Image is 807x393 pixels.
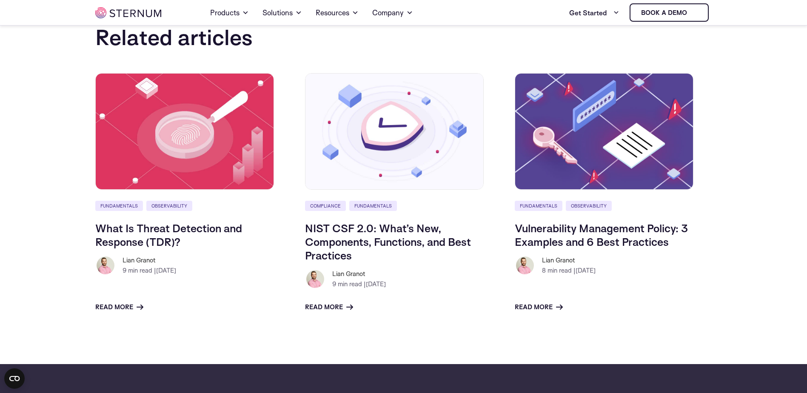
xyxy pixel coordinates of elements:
[95,302,143,312] a: Read more
[95,221,242,248] a: What Is Threat Detection and Response (TDR)?
[95,25,712,49] h2: Related articles
[305,221,471,262] a: NIST CSF 2.0: What’s New, Components, Functions, and Best Practices
[515,255,535,276] img: Lian Granot
[515,201,562,211] a: Fundamentals
[146,201,192,211] a: Observability
[305,73,484,190] img: NIST CSF 2.0: What’s New, Components, Functions, and Best Practices
[630,3,709,22] a: Book a demo
[210,1,249,25] a: Products
[316,1,359,25] a: Resources
[372,1,413,25] a: Company
[366,280,386,288] span: [DATE]
[515,221,688,248] a: Vulnerability Management Policy: 3 Examples and 6 Best Practices
[123,266,126,274] span: 9
[690,9,697,16] img: sternum iot
[542,266,546,274] span: 8
[95,73,274,190] img: What Is Threat Detection and Response (TDR)?
[515,73,693,190] img: Vulnerability Management Policy: 3 Examples and 6 Best Practices
[566,201,612,211] a: Observability
[95,201,143,211] a: Fundamentals
[349,201,397,211] a: Fundamentals
[305,302,353,312] a: Read more
[569,4,619,21] a: Get Started
[95,7,161,18] img: sternum iot
[123,255,176,265] h6: Lian Granot
[515,302,563,312] a: Read more
[542,255,596,265] h6: Lian Granot
[305,201,346,211] a: Compliance
[123,265,176,276] p: min read |
[305,269,325,289] img: Lian Granot
[156,266,176,274] span: [DATE]
[4,368,25,389] button: Open CMP widget
[332,269,386,279] h6: Lian Granot
[262,1,302,25] a: Solutions
[332,279,386,289] p: min read |
[95,255,116,276] img: Lian Granot
[542,265,596,276] p: min read |
[576,266,596,274] span: [DATE]
[332,280,336,288] span: 9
